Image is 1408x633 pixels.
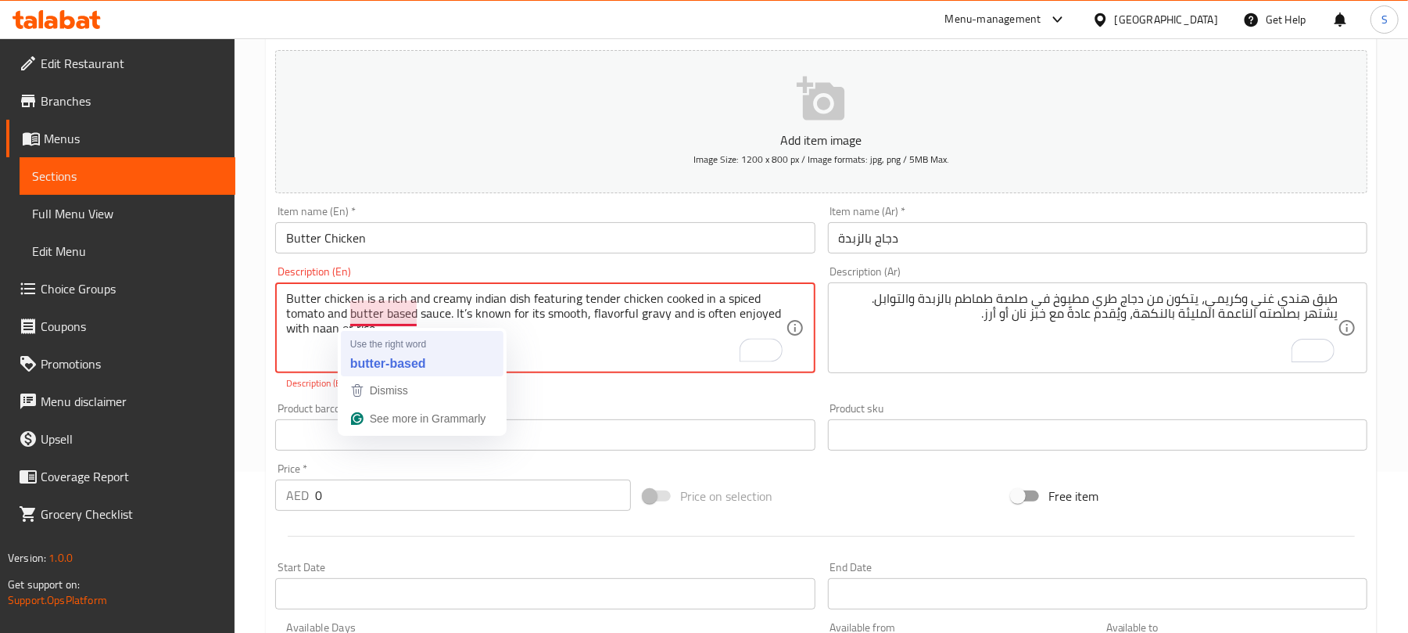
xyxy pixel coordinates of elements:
span: Upsell [41,430,223,448]
input: Please enter product sku [828,419,1367,451]
a: Upsell [6,420,235,458]
a: Sections [20,157,235,195]
input: Enter name Ar [828,222,1367,254]
a: Menu disclaimer [6,383,235,420]
span: Menu disclaimer [41,392,223,411]
span: Free item [1048,487,1098,505]
a: Choice Groups [6,270,235,308]
span: Choice Groups [41,279,223,298]
p: Add item image [299,131,1343,149]
span: Image Size: 1200 x 800 px / Image formats: jpg, png / 5MB Max. [693,150,949,168]
div: [GEOGRAPHIC_DATA] [1115,11,1218,28]
button: Add item imageImage Size: 1200 x 800 px / Image formats: jpg, png / 5MB Max. [275,50,1367,193]
a: Branches [6,82,235,120]
span: Version: [8,548,46,568]
input: Please enter product barcode [275,419,815,451]
a: Support.OpsPlatform [8,590,107,610]
span: Coupons [41,317,223,336]
a: Edit Menu [20,232,235,270]
span: Edit Restaurant [41,54,223,73]
input: Please enter price [315,480,631,511]
span: 1.0.0 [48,548,73,568]
a: Full Menu View [20,195,235,232]
span: S [1381,11,1388,28]
span: Promotions [41,354,223,373]
span: Branches [41,92,223,110]
input: Enter name En [275,222,815,254]
span: Sections [32,167,223,185]
a: Coverage Report [6,458,235,495]
p: Description (En) must be in English characters only [286,376,804,390]
span: Grocery Checklist [41,505,223,523]
div: Menu-management [945,10,1041,29]
a: Menus [6,120,235,157]
span: Menus [44,129,223,148]
span: Full Menu View [32,204,223,223]
textarea: To enrich screen reader interactions, please activate Accessibility in Grammarly extension settings [839,291,1338,365]
a: Grocery Checklist [6,495,235,533]
span: Price on selection [680,487,772,505]
span: Get support on: [8,574,80,595]
a: Coupons [6,308,235,345]
span: Coverage Report [41,467,223,486]
textarea: To enrich screen reader interactions, please activate Accessibility in Grammarly extension settings [286,291,785,365]
p: AED [286,486,309,505]
span: Edit Menu [32,242,223,261]
a: Edit Restaurant [6,45,235,82]
a: Promotions [6,345,235,383]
